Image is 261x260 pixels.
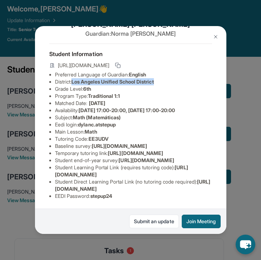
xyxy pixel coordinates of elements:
[55,150,212,157] li: Temporary tutoring link :
[55,121,212,128] li: Eedi login :
[78,121,116,127] span: dylanc.atstepup
[55,100,212,107] li: Matched Date:
[129,215,179,228] a: Submit an update
[55,107,212,114] li: Availability:
[55,157,212,164] li: Student end-of-year survey :
[213,34,219,40] img: Close Icon
[89,100,105,106] span: [DATE]
[55,114,212,121] li: Subject :
[49,29,212,38] p: Guardian: Norma [PERSON_NAME]
[55,135,212,142] li: Tutoring Code :
[55,164,212,178] li: Student Learning Portal Link (requires tutoring code) :
[49,50,212,58] h4: Student Information
[88,93,120,99] span: Traditional 1:1
[182,215,221,228] button: Join Meeting
[55,178,212,192] li: Student Direct Learning Portal Link (no tutoring code required) :
[79,107,175,113] span: [DATE] 17:00-20:00, [DATE] 17:00-20:00
[108,150,163,156] span: [URL][DOMAIN_NAME]
[55,85,212,92] li: Grade Level:
[73,114,121,120] span: Math (Matemáticas)
[85,129,97,135] span: Math
[114,61,122,70] button: Copy link
[129,71,146,77] span: English
[55,92,212,100] li: Program Type:
[119,157,174,163] span: [URL][DOMAIN_NAME]
[92,143,147,149] span: [URL][DOMAIN_NAME]
[55,142,212,150] li: Baseline survey :
[55,128,212,135] li: Main Lesson :
[58,62,109,69] span: [URL][DOMAIN_NAME]
[83,86,91,92] span: 6th
[89,136,109,142] span: EE3UDV
[55,192,212,200] li: EEDI Password :
[55,71,212,78] li: Preferred Language of Guardian:
[55,78,212,85] li: District:
[236,235,255,254] button: chat-button
[90,193,112,199] span: stepup24
[71,79,154,85] span: Los Angeles Unified School District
